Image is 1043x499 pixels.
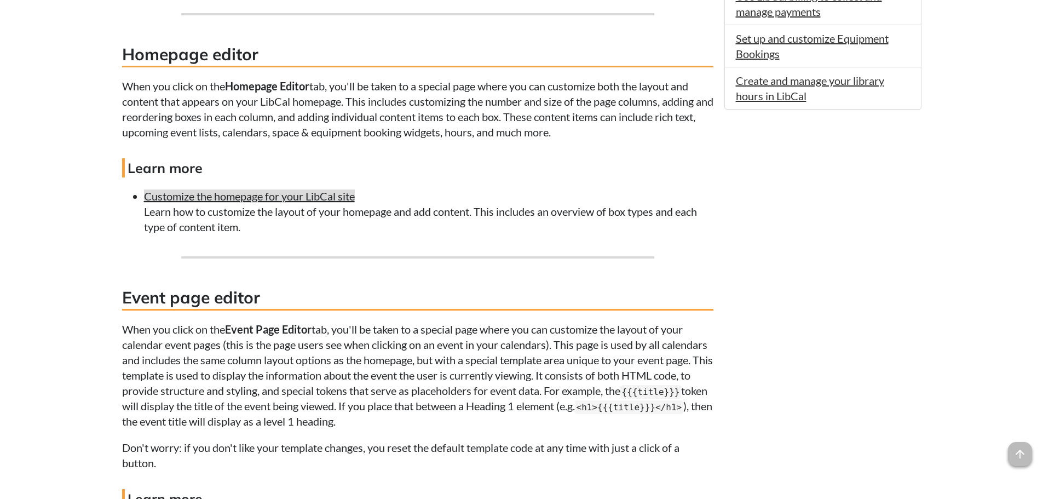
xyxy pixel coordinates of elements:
[122,286,713,311] h3: Event page editor
[122,43,713,67] h3: Homepage editor
[736,32,889,60] a: Set up and customize Equipment Bookings
[144,190,355,203] a: Customize the homepage for your LibCal site
[620,385,682,399] code: {{{title}}}
[225,323,312,336] strong: Event Page Editor
[736,74,884,102] a: Create and manage your library hours in LibCal
[575,400,684,414] code: <h1>{{{title}}}</h1>
[122,440,713,471] p: Don't worry: if you don't like your template changes, you reset the default template code at any ...
[122,78,713,140] p: When you click on the tab, you'll be taken to a special page where you can customize both the lay...
[225,79,309,93] strong: Homepage Editor
[1008,443,1032,456] a: arrow_upward
[122,158,713,177] h4: Learn more
[1008,442,1032,466] span: arrow_upward
[122,322,713,429] p: When you click on the tab, you'll be taken to a special page where you can customize the layout o...
[144,188,713,234] li: Learn how to customize the layout of your homepage and add content. This includes an overview of ...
